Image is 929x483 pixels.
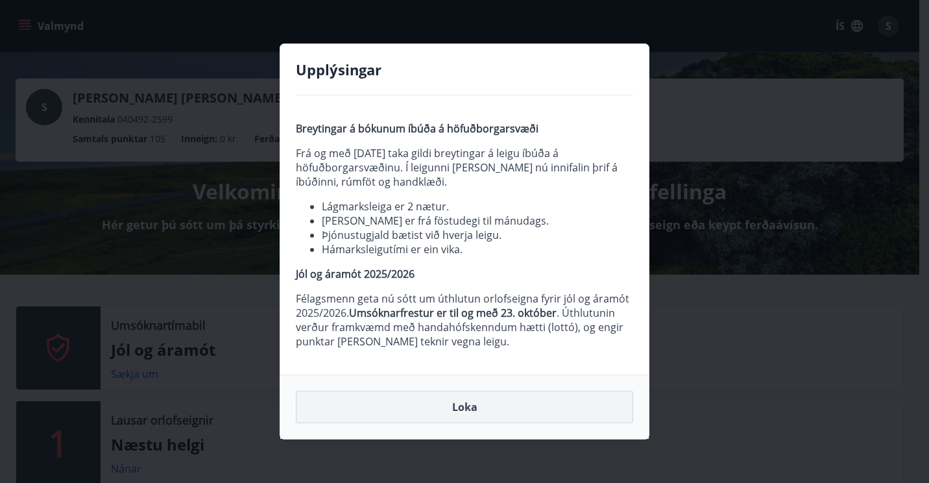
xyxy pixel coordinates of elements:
[349,306,557,320] strong: Umsóknarfrestur er til og með 23. október
[296,291,633,349] p: Félagsmenn geta nú sótt um úthlutun orlofseigna fyrir jól og áramót 2025/2026. . Úthlutunin verðu...
[322,242,633,256] li: Hámarksleigutími er ein vika.
[322,228,633,242] li: Þjónustugjald bætist við hverja leigu.
[296,60,633,79] h4: Upplýsingar
[296,267,415,281] strong: Jól og áramót 2025/2026
[296,146,633,189] p: Frá og með [DATE] taka gildi breytingar á leigu íbúða á höfuðborgarsvæðinu. Í leigunni [PERSON_NA...
[296,121,538,136] strong: Breytingar á bókunum íbúða á höfuðborgarsvæði
[296,391,633,423] button: Loka
[322,214,633,228] li: [PERSON_NAME] er frá föstudegi til mánudags.
[322,199,633,214] li: Lágmarksleiga er 2 nætur.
